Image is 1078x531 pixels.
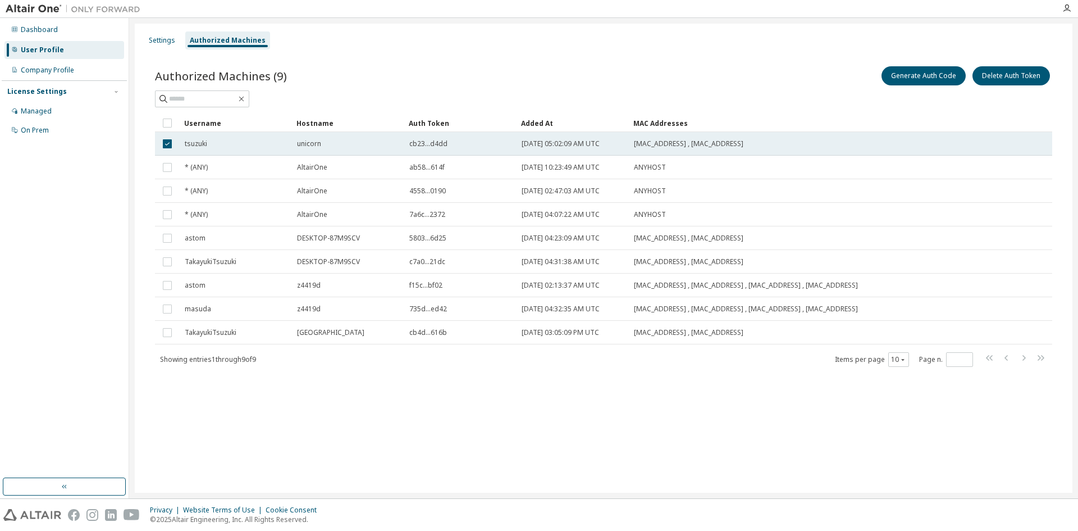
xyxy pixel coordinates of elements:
span: z4419d [297,305,321,314]
span: 4558...0190 [409,187,446,196]
span: Items per page [835,352,909,367]
div: User Profile [21,46,64,55]
span: * (ANY) [185,210,208,219]
div: Added At [521,114,624,132]
span: AltairOne [297,163,327,172]
img: altair_logo.svg [3,509,61,521]
div: Website Terms of Use [183,506,266,515]
span: TakayukiTsuzuki [185,328,236,337]
div: Managed [21,107,52,116]
span: Authorized Machines (9) [155,68,287,84]
span: [DATE] 04:07:22 AM UTC [522,210,600,219]
img: Altair One [6,3,146,15]
span: TakayukiTsuzuki [185,257,236,266]
div: Privacy [150,506,183,515]
span: * (ANY) [185,163,208,172]
span: [MAC_ADDRESS] , [MAC_ADDRESS] [634,139,743,148]
span: [DATE] 02:13:37 AM UTC [522,281,600,290]
span: ANYHOST [634,187,666,196]
div: Hostname [296,114,400,132]
div: Auth Token [409,114,512,132]
span: DESKTOP-87M9SCV [297,234,360,243]
span: astom [185,234,205,243]
span: 7a6c...2372 [409,210,445,219]
button: Generate Auth Code [881,66,966,85]
span: unicorn [297,139,321,148]
span: AltairOne [297,210,327,219]
span: masuda [185,305,211,314]
div: Company Profile [21,66,74,75]
div: Authorized Machines [190,36,266,45]
span: [DATE] 04:23:09 AM UTC [522,234,600,243]
div: Cookie Consent [266,506,323,515]
span: [DATE] 03:05:09 PM UTC [522,328,599,337]
span: * (ANY) [185,187,208,196]
span: [MAC_ADDRESS] , [MAC_ADDRESS] , [MAC_ADDRESS] , [MAC_ADDRESS] [634,281,858,290]
p: © 2025 Altair Engineering, Inc. All Rights Reserved. [150,515,323,524]
span: [GEOGRAPHIC_DATA] [297,328,364,337]
span: Showing entries 1 through 9 of 9 [160,355,256,364]
span: c7a0...21dc [409,257,445,266]
span: astom [185,281,205,290]
span: ANYHOST [634,163,666,172]
span: cb23...d4dd [409,139,447,148]
span: [MAC_ADDRESS] , [MAC_ADDRESS] [634,234,743,243]
div: On Prem [21,126,49,135]
span: DESKTOP-87M9SCV [297,257,360,266]
img: facebook.svg [68,509,80,521]
span: 735d...ed42 [409,305,447,314]
button: Delete Auth Token [972,66,1050,85]
div: Username [184,114,287,132]
span: Page n. [919,352,973,367]
span: [MAC_ADDRESS] , [MAC_ADDRESS] [634,257,743,266]
div: MAC Addresses [633,114,934,132]
img: linkedin.svg [105,509,117,521]
div: License Settings [7,87,67,96]
span: f15c...bf02 [409,281,442,290]
div: Settings [149,36,175,45]
button: 10 [891,355,906,364]
div: Dashboard [21,25,58,34]
span: ab58...614f [409,163,445,172]
span: [DATE] 04:31:38 AM UTC [522,257,600,266]
span: tsuzuki [185,139,207,148]
span: [MAC_ADDRESS] , [MAC_ADDRESS] [634,328,743,337]
span: ANYHOST [634,210,666,219]
span: z4419d [297,281,321,290]
span: [MAC_ADDRESS] , [MAC_ADDRESS] , [MAC_ADDRESS] , [MAC_ADDRESS] [634,305,858,314]
span: [DATE] 05:02:09 AM UTC [522,139,600,148]
span: cb4d...616b [409,328,447,337]
span: 5803...6d25 [409,234,446,243]
img: youtube.svg [124,509,140,521]
img: instagram.svg [86,509,98,521]
span: [DATE] 02:47:03 AM UTC [522,187,600,196]
span: [DATE] 10:23:49 AM UTC [522,163,600,172]
span: AltairOne [297,187,327,196]
span: [DATE] 04:32:35 AM UTC [522,305,600,314]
